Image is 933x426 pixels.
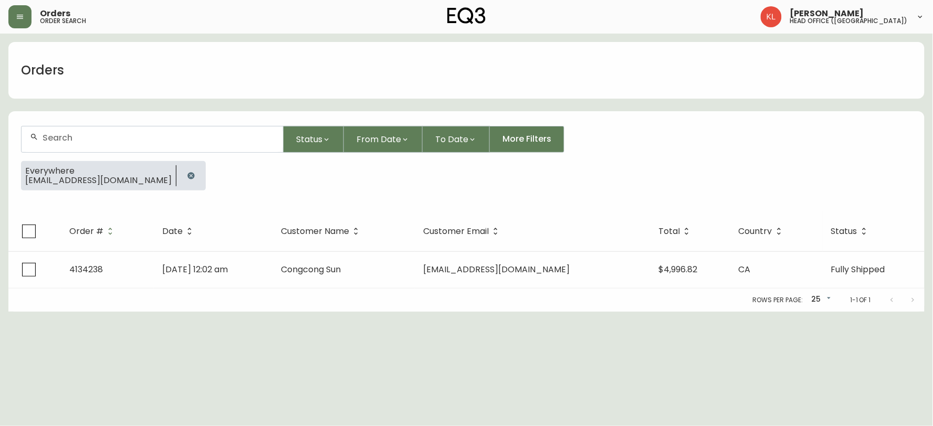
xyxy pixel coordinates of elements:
span: Order # [69,227,117,236]
span: Customer Name [281,227,363,236]
span: Total [658,227,694,236]
span: To Date [435,133,468,146]
button: To Date [423,126,490,153]
span: Customer Email [423,228,489,235]
span: Fully Shipped [831,263,885,275]
span: 4134238 [69,263,103,275]
button: From Date [344,126,423,153]
span: Congcong Sun [281,263,341,275]
img: logo [447,7,486,24]
span: [PERSON_NAME] [790,9,864,18]
h5: order search [40,18,86,24]
div: 25 [807,291,833,308]
span: More Filters [502,133,551,145]
span: Country [739,228,772,235]
span: Date [162,227,196,236]
p: 1-1 of 1 [850,295,871,305]
span: CA [739,263,751,275]
h1: Orders [21,61,64,79]
span: [DATE] 12:02 am [162,263,228,275]
span: Status [831,227,871,236]
h5: head office ([GEOGRAPHIC_DATA]) [790,18,908,24]
input: Search [43,133,275,143]
span: Total [658,228,680,235]
span: From Date [357,133,401,146]
span: [EMAIL_ADDRESS][DOMAIN_NAME] [25,176,172,185]
span: Everywhere [25,166,172,176]
span: Status [296,133,322,146]
span: Orders [40,9,70,18]
span: [EMAIL_ADDRESS][DOMAIN_NAME] [423,263,570,275]
span: $4,996.82 [658,263,697,275]
span: Customer Name [281,228,349,235]
img: 2c0c8aa7421344cf0398c7f872b772b5 [761,6,782,27]
button: More Filters [490,126,564,153]
span: Order # [69,228,103,235]
span: Status [831,228,857,235]
span: Date [162,228,183,235]
p: Rows per page: [753,295,803,305]
span: Customer Email [423,227,502,236]
span: Country [739,227,786,236]
button: Status [284,126,344,153]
